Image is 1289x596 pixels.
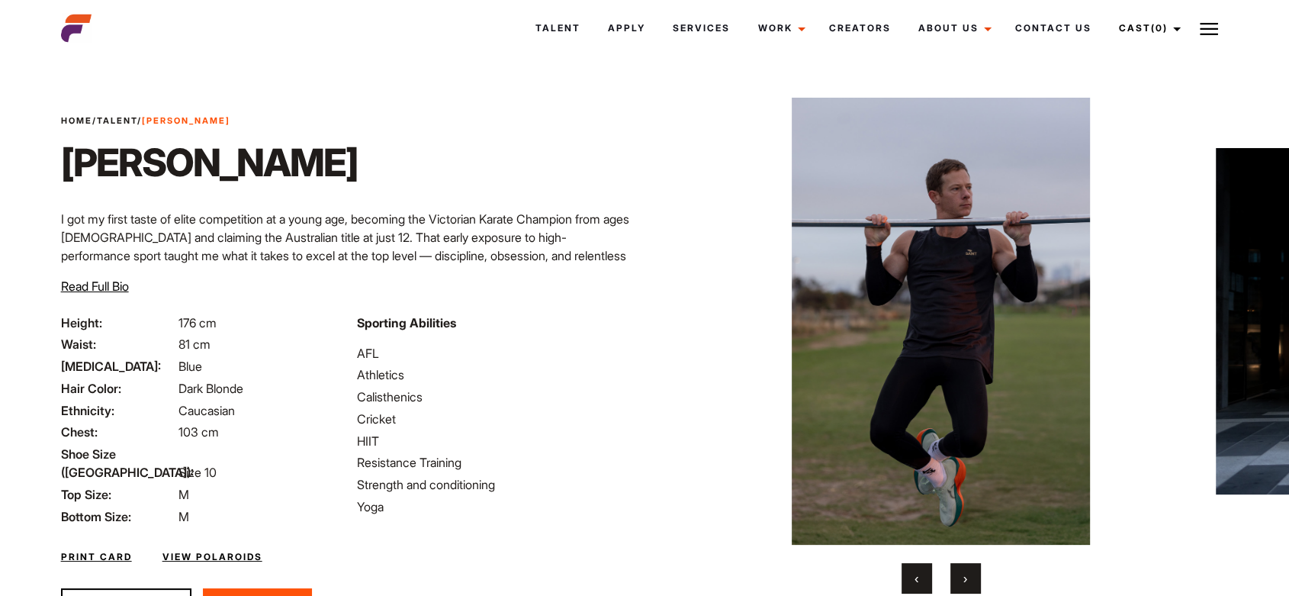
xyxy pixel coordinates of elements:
a: Services [659,8,744,49]
a: Apply [594,8,659,49]
a: Creators [815,8,904,49]
li: AFL [357,344,635,362]
a: About Us [904,8,1001,49]
span: [MEDICAL_DATA]: [61,357,175,375]
span: (0) [1150,22,1167,34]
a: Print Card [61,550,132,564]
span: 103 cm [178,424,219,440]
span: Next [963,571,967,586]
a: Work [744,8,815,49]
span: Chest: [61,423,175,441]
h1: [PERSON_NAME] [61,140,358,185]
a: View Polaroids [162,550,262,564]
span: M [178,487,189,502]
li: Yoga [357,498,635,516]
strong: [PERSON_NAME] [142,115,230,126]
span: Bottom Size: [61,507,175,526]
a: Cast(0) [1104,8,1190,49]
span: Shoe Size ([GEOGRAPHIC_DATA]): [61,445,175,482]
li: Strength and conditioning [357,475,635,494]
button: Read Full Bio [61,277,129,295]
a: Talent [97,115,137,126]
a: Home [61,115,92,126]
span: Size 10 [178,465,217,480]
span: Dark Blonde [178,381,243,396]
li: Calisthenics [357,388,635,406]
span: / / [61,114,230,127]
span: M [178,509,189,524]
img: Burger icon [1200,20,1218,38]
span: Previous [915,571,918,586]
strong: Sporting Abilities [357,315,456,330]
span: Ethnicity: [61,401,175,420]
span: Waist: [61,335,175,353]
li: Cricket [357,410,635,428]
span: 176 cm [178,315,217,330]
span: Hair Color: [61,379,175,398]
span: Caucasian [178,403,235,418]
span: Top Size: [61,485,175,504]
a: Contact Us [1001,8,1104,49]
img: cropped-aefm-brand-fav-22-square.png [61,13,92,43]
span: Read Full Bio [61,279,129,294]
li: Resistance Training [357,453,635,472]
li: HIIT [357,432,635,450]
span: 81 cm [178,337,211,352]
li: Athletics [357,366,635,384]
p: I got my first taste of elite competition at a young age, becoming the Victorian Karate Champion ... [61,210,635,283]
span: Blue [178,359,202,374]
span: Height: [61,314,175,332]
a: Talent [522,8,594,49]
